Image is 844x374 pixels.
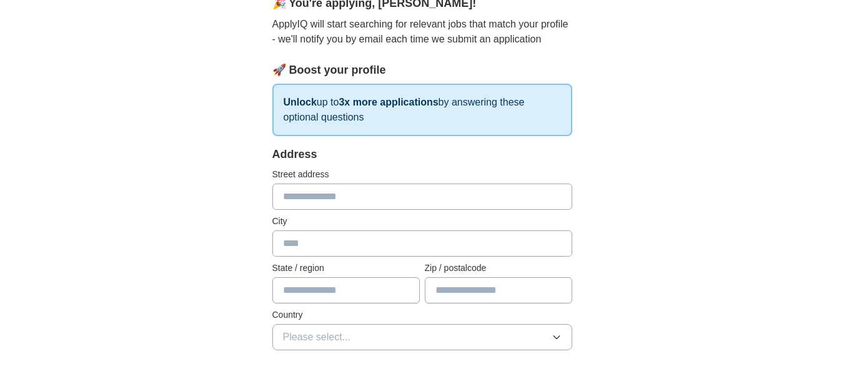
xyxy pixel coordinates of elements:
label: Street address [272,168,572,181]
span: Please select... [283,330,351,345]
label: Country [272,308,572,322]
strong: Unlock [284,97,317,107]
label: City [272,215,572,228]
label: Zip / postalcode [425,262,572,275]
button: Please select... [272,324,572,350]
p: ApplyIQ will start searching for relevant jobs that match your profile - we'll notify you by emai... [272,17,572,47]
strong: 3x more applications [339,97,438,107]
div: Address [272,146,572,163]
p: up to by answering these optional questions [272,84,572,136]
label: State / region [272,262,420,275]
div: 🚀 Boost your profile [272,62,572,79]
